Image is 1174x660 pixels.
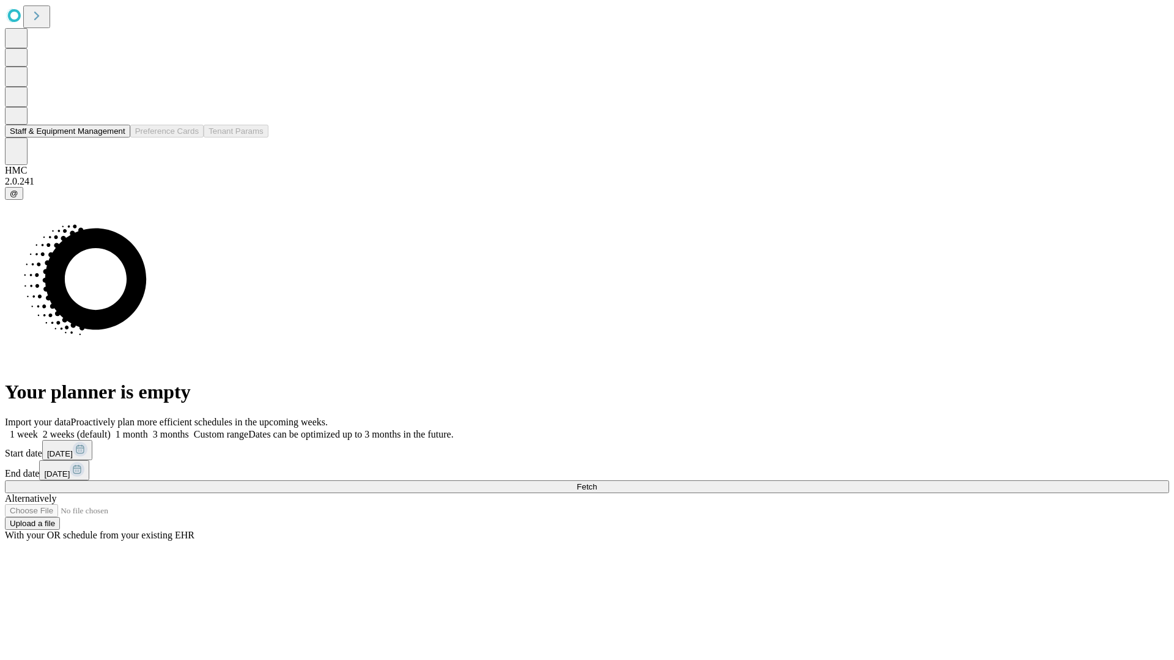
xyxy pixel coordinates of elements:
div: Start date [5,440,1169,460]
span: [DATE] [44,469,70,479]
div: 2.0.241 [5,176,1169,187]
button: Preference Cards [130,125,204,137]
span: Custom range [194,429,248,439]
span: Proactively plan more efficient schedules in the upcoming weeks. [71,417,328,427]
span: Alternatively [5,493,56,504]
span: With your OR schedule from your existing EHR [5,530,194,540]
button: Staff & Equipment Management [5,125,130,137]
button: Fetch [5,480,1169,493]
div: End date [5,460,1169,480]
span: 3 months [153,429,189,439]
div: HMC [5,165,1169,176]
h1: Your planner is empty [5,381,1169,403]
button: Tenant Params [204,125,268,137]
span: Import your data [5,417,71,427]
button: Upload a file [5,517,60,530]
span: Dates can be optimized up to 3 months in the future. [248,429,453,439]
span: 2 weeks (default) [43,429,111,439]
button: @ [5,187,23,200]
span: [DATE] [47,449,73,458]
span: Fetch [577,482,597,491]
span: 1 month [116,429,148,439]
button: [DATE] [42,440,92,460]
span: @ [10,189,18,198]
button: [DATE] [39,460,89,480]
span: 1 week [10,429,38,439]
